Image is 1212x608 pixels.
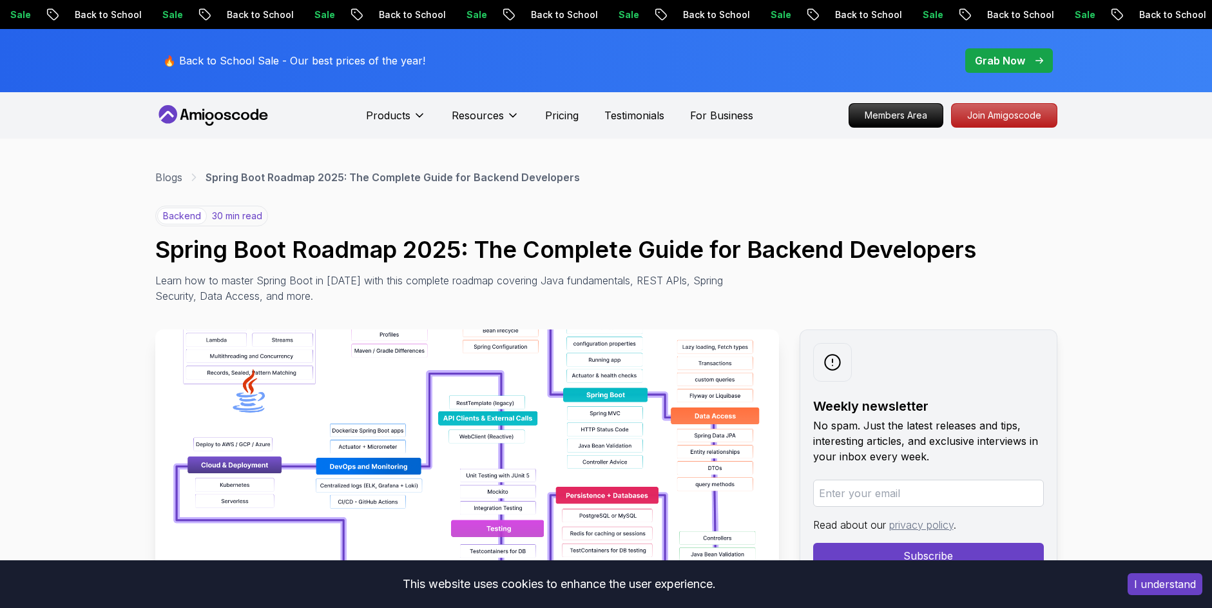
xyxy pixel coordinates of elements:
p: Sale [303,8,344,21]
p: Back to School [63,8,151,21]
p: backend [157,208,207,224]
p: Sale [151,8,192,21]
p: Members Area [849,104,943,127]
p: Back to School [519,8,607,21]
button: Resources [452,108,519,133]
p: Grab Now [975,53,1025,68]
a: privacy policy [889,518,954,531]
p: 30 min read [212,210,262,222]
button: Subscribe [813,543,1044,569]
a: Pricing [545,108,579,123]
a: Blogs [155,170,182,185]
p: Learn how to master Spring Boot in [DATE] with this complete roadmap covering Java fundamentals, ... [155,273,733,304]
p: 🔥 Back to School Sale - Our best prices of the year! [163,53,425,68]
p: Sale [759,8,800,21]
p: Back to School [367,8,455,21]
p: Join Amigoscode [952,104,1057,127]
p: Spring Boot Roadmap 2025: The Complete Guide for Backend Developers [206,170,580,185]
p: Back to School [823,8,911,21]
p: Sale [607,8,648,21]
h1: Spring Boot Roadmap 2025: The Complete Guide for Backend Developers [155,237,1057,262]
p: Back to School [671,8,759,21]
a: Testimonials [604,108,664,123]
p: No spam. Just the latest releases and tips, interesting articles, and exclusive interviews in you... [813,418,1044,464]
button: Accept cookies [1128,573,1202,595]
div: This website uses cookies to enhance the user experience. [10,570,1108,598]
a: Members Area [849,103,943,128]
a: Join Amigoscode [951,103,1057,128]
p: Sale [1063,8,1104,21]
p: Read about our . [813,517,1044,533]
p: Resources [452,108,504,123]
input: Enter your email [813,480,1044,507]
p: Products [366,108,410,123]
p: Back to School [976,8,1063,21]
p: Back to School [215,8,303,21]
button: Products [366,108,426,133]
h2: Weekly newsletter [813,397,1044,415]
a: For Business [690,108,753,123]
p: Sale [911,8,952,21]
p: Sale [455,8,496,21]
